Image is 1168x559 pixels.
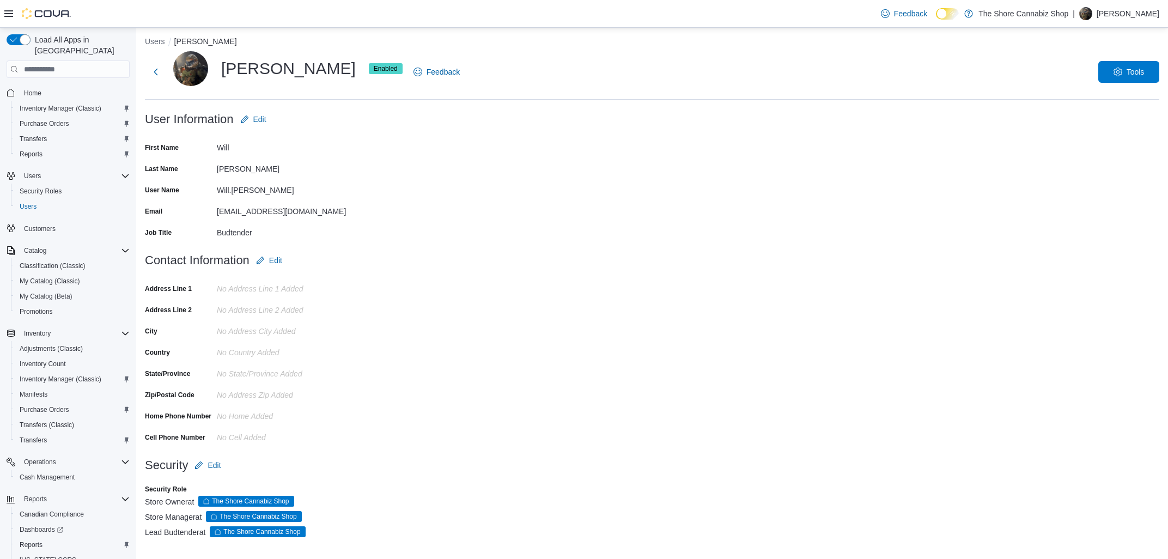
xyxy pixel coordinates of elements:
[20,135,47,143] span: Transfers
[2,491,134,507] button: Reports
[11,433,134,448] button: Transfers
[20,104,101,113] span: Inventory Manager (Classic)
[15,185,66,198] a: Security Roles
[269,255,282,266] span: Edit
[20,244,51,257] button: Catalog
[20,187,62,196] span: Security Roles
[20,455,130,469] span: Operations
[220,512,296,521] span: The Shore Cannabiz Shop
[11,116,134,131] button: Purchase Orders
[15,523,130,536] span: Dashboards
[1079,7,1092,20] div: Will Anderson
[11,537,134,552] button: Reports
[20,277,80,285] span: My Catalog (Classic)
[15,357,130,370] span: Inventory Count
[20,292,72,301] span: My Catalog (Beta)
[15,434,51,447] a: Transfers
[2,221,134,236] button: Customers
[217,181,363,195] div: Will.[PERSON_NAME]
[145,284,192,293] label: Address Line 1
[15,523,68,536] a: Dashboards
[145,36,1159,49] nav: An example of EuiBreadcrumbs
[15,373,106,386] a: Inventory Manager (Classic)
[15,538,47,551] a: Reports
[22,8,71,19] img: Cova
[145,511,1159,522] div: Store Manager at
[24,246,46,255] span: Catalog
[15,305,130,318] span: Promotions
[217,280,363,293] div: No Address Line 1 added
[15,290,130,303] span: My Catalog (Beta)
[15,403,130,416] span: Purchase Orders
[15,471,79,484] a: Cash Management
[15,434,130,447] span: Transfers
[20,169,130,183] span: Users
[217,365,363,378] div: No State/Province Added
[1098,61,1159,83] button: Tools
[11,387,134,402] button: Manifests
[15,148,130,161] span: Reports
[252,250,287,271] button: Edit
[20,344,83,353] span: Adjustments (Classic)
[20,360,66,368] span: Inventory Count
[15,508,130,521] span: Canadian Compliance
[15,200,130,213] span: Users
[15,305,57,318] a: Promotions
[145,391,194,399] label: Zip/Postal Code
[15,508,88,521] a: Canadian Compliance
[2,454,134,470] button: Operations
[24,224,56,233] span: Customers
[11,522,134,537] a: Dashboards
[145,369,190,378] label: State/Province
[894,8,927,19] span: Feedback
[15,185,130,198] span: Security Roles
[24,172,41,180] span: Users
[11,356,134,372] button: Inventory Count
[20,244,130,257] span: Catalog
[11,341,134,356] button: Adjustments (Classic)
[20,525,63,534] span: Dashboards
[877,3,932,25] a: Feedback
[253,114,266,125] span: Edit
[217,429,363,442] div: No Cell added
[217,139,363,152] div: Will
[145,207,162,216] label: Email
[24,329,51,338] span: Inventory
[15,388,130,401] span: Manifests
[20,262,86,270] span: Classification (Classic)
[145,165,178,173] label: Last Name
[31,34,130,56] span: Load All Apps in [GEOGRAPHIC_DATA]
[223,527,300,537] span: The Shore Cannabiz Shop
[24,458,56,466] span: Operations
[210,526,305,537] span: The Shore Cannabiz Shop
[20,473,75,482] span: Cash Management
[20,119,69,128] span: Purchase Orders
[20,455,60,469] button: Operations
[20,202,36,211] span: Users
[15,132,130,145] span: Transfers
[11,199,134,214] button: Users
[15,117,130,130] span: Purchase Orders
[20,375,101,384] span: Inventory Manager (Classic)
[11,274,134,289] button: My Catalog (Classic)
[1127,66,1145,77] span: Tools
[212,496,289,506] span: The Shore Cannabiz Shop
[20,493,51,506] button: Reports
[374,64,398,74] span: Enabled
[217,160,363,173] div: [PERSON_NAME]
[190,454,225,476] button: Edit
[15,259,130,272] span: Classification (Classic)
[15,275,84,288] a: My Catalog (Classic)
[20,405,69,414] span: Purchase Orders
[11,184,134,199] button: Security Roles
[15,102,130,115] span: Inventory Manager (Classic)
[15,117,74,130] a: Purchase Orders
[2,84,134,100] button: Home
[11,131,134,147] button: Transfers
[11,507,134,522] button: Canadian Compliance
[15,373,130,386] span: Inventory Manager (Classic)
[217,408,363,421] div: No Home added
[217,344,363,357] div: No Country Added
[20,86,130,99] span: Home
[145,433,205,442] label: Cell Phone Number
